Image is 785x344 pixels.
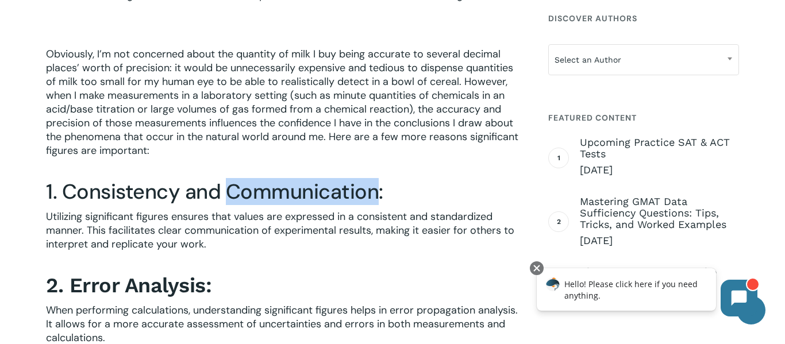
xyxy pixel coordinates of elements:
span: Select an Author [548,44,739,75]
h4: Discover Authors [548,8,739,29]
span: [DATE] [580,234,739,248]
span: Obviously, I’m not concerned about the quantity of milk I buy being accurate to several decimal p... [46,47,518,157]
h4: Featured Content [548,107,739,128]
a: Upcoming Practice SAT & ACT Tests [DATE] [580,137,739,177]
iframe: Chatbot [525,259,769,328]
a: Mastering GMAT Data Sufficiency Questions: Tips, Tricks, and Worked Examples [DATE] [580,196,739,248]
span: [DATE] [580,163,739,177]
span: Upcoming Practice SAT & ACT Tests [580,137,739,160]
span: Mastering GMAT Data Sufficiency Questions: Tips, Tricks, and Worked Examples [580,196,739,230]
strong: 2. Error Analysis: [46,273,211,297]
span: Utilizing significant figures ensures that values are expressed in a consistent and standardized ... [46,210,514,251]
span: Select an Author [549,48,738,72]
h3: 1. Consistency and Communication: [46,179,521,205]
